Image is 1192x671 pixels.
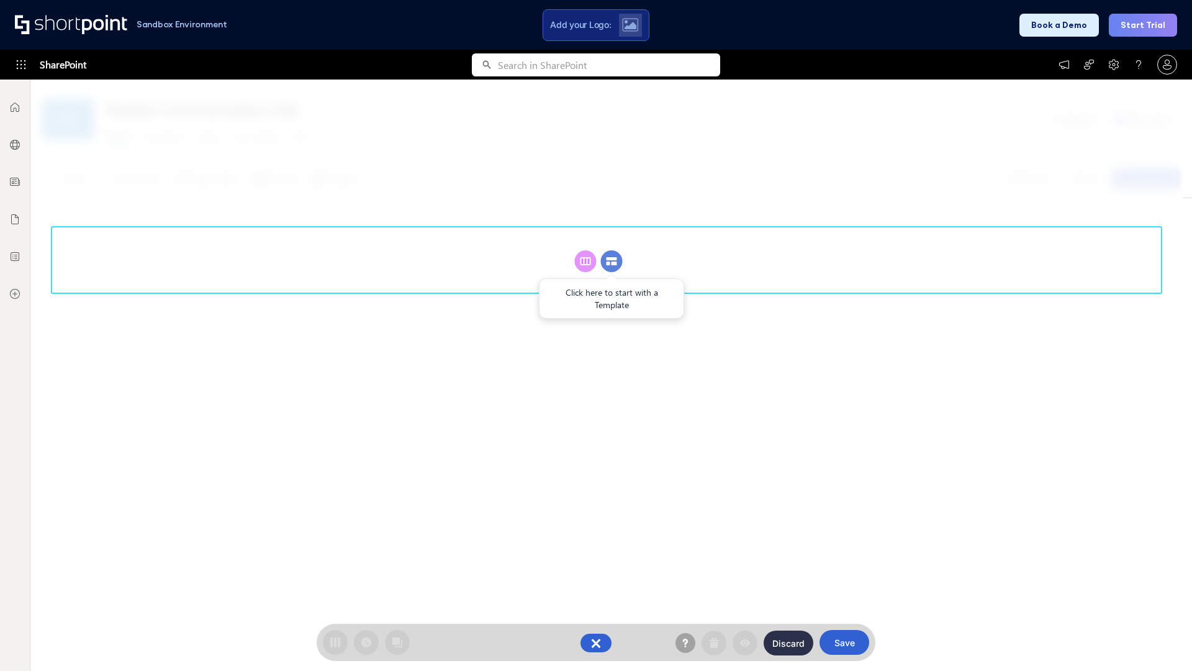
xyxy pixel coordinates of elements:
[622,18,638,32] img: Upload logo
[1019,14,1099,37] button: Book a Demo
[1109,14,1177,37] button: Start Trial
[550,19,611,30] span: Add your Logo:
[764,631,813,655] button: Discard
[498,53,720,76] input: Search in SharePoint
[819,630,869,655] button: Save
[1130,611,1192,671] iframe: Chat Widget
[40,50,86,80] span: SharePoint
[137,21,227,28] h1: Sandbox Environment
